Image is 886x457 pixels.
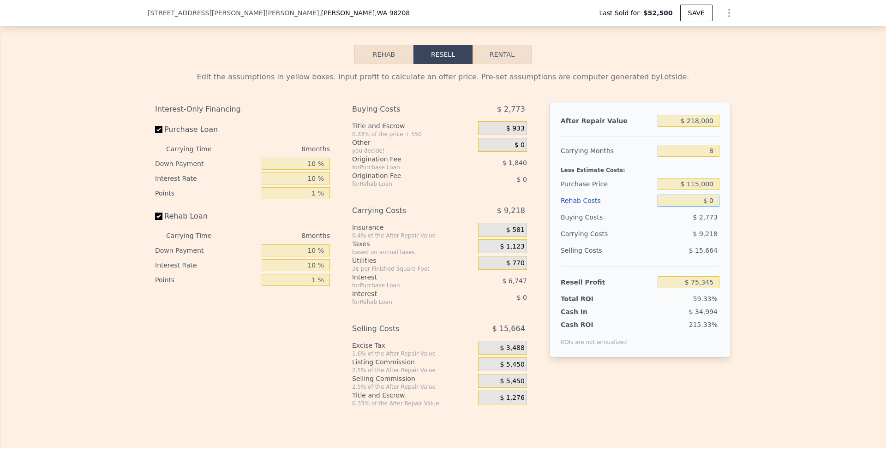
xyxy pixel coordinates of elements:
[352,147,474,154] div: you decide!
[166,142,226,156] div: Carrying Time
[352,232,474,239] div: 0.4% of the After Repair Value
[155,273,258,287] div: Points
[561,329,627,346] div: ROIs are not annualized
[375,9,410,17] span: , WA 98208
[352,265,474,273] div: 3¢ per Finished Square Foot
[352,154,455,164] div: Origination Fee
[693,214,718,221] span: $ 2,773
[352,391,474,400] div: Title and Escrow
[561,142,654,159] div: Carrying Months
[561,226,618,242] div: Carrying Costs
[500,344,524,352] span: $ 3,488
[506,259,525,267] span: $ 770
[561,294,618,303] div: Total ROI
[352,341,474,350] div: Excise Tax
[693,230,718,237] span: $ 9,218
[643,8,673,18] span: $52,500
[352,180,455,188] div: for Rehab Loan
[352,256,474,265] div: Utilities
[693,295,718,303] span: 59.33%
[497,101,525,118] span: $ 2,773
[517,294,527,301] span: $ 0
[352,239,474,249] div: Taxes
[155,213,162,220] input: Rehab Loan
[502,277,527,285] span: $ 6,747
[413,45,473,64] button: Resell
[155,101,330,118] div: Interest-Only Financing
[352,400,474,407] div: 0.33% of the After Repair Value
[352,131,474,138] div: 0.33% of the price + 550
[155,258,258,273] div: Interest Rate
[502,159,527,166] span: $ 1,840
[319,8,410,18] span: , [PERSON_NAME]
[352,171,455,180] div: Origination Fee
[354,45,413,64] button: Rehab
[500,394,524,402] span: $ 1,276
[561,113,654,129] div: After Repair Value
[352,249,474,256] div: based on annual taxes
[352,223,474,232] div: Insurance
[352,121,474,131] div: Title and Escrow
[155,186,258,201] div: Points
[561,209,654,226] div: Buying Costs
[500,243,524,251] span: $ 1,123
[148,8,319,18] span: [STREET_ADDRESS][PERSON_NAME][PERSON_NAME]
[352,374,474,383] div: Selling Commission
[515,141,525,149] span: $ 0
[352,202,455,219] div: Carrying Costs
[352,289,455,298] div: Interest
[720,4,738,22] button: Show Options
[352,101,455,118] div: Buying Costs
[500,377,524,386] span: $ 5,450
[352,320,455,337] div: Selling Costs
[561,159,719,176] div: Less Estimate Costs:
[352,282,455,289] div: for Purchase Loan
[680,5,712,21] button: SAVE
[155,243,258,258] div: Down Payment
[689,308,718,315] span: $ 34,994
[352,273,455,282] div: Interest
[689,247,718,254] span: $ 15,664
[352,298,455,306] div: for Rehab Loan
[155,208,258,225] label: Rehab Loan
[497,202,525,219] span: $ 9,218
[155,156,258,171] div: Down Payment
[517,176,527,183] span: $ 0
[506,226,525,234] span: $ 581
[155,121,258,138] label: Purchase Loan
[500,361,524,369] span: $ 5,450
[352,164,455,171] div: for Purchase Loan
[561,192,654,209] div: Rehab Costs
[561,320,627,329] div: Cash ROI
[599,8,643,18] span: Last Sold for
[352,357,474,367] div: Listing Commission
[506,125,525,133] span: $ 933
[561,307,618,316] div: Cash In
[473,45,532,64] button: Rental
[155,71,731,83] div: Edit the assumptions in yellow boxes. Input profit to calculate an offer price. Pre-set assumptio...
[561,242,654,259] div: Selling Costs
[561,176,654,192] div: Purchase Price
[561,274,654,291] div: Resell Profit
[689,321,718,328] span: 215.33%
[230,142,330,156] div: 8 months
[352,383,474,391] div: 2.5% of the After Repair Value
[352,367,474,374] div: 2.5% of the After Repair Value
[352,138,474,147] div: Other
[166,228,226,243] div: Carrying Time
[155,171,258,186] div: Interest Rate
[155,126,162,133] input: Purchase Loan
[492,320,525,337] span: $ 15,664
[230,228,330,243] div: 8 months
[352,350,474,357] div: 1.6% of the After Repair Value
